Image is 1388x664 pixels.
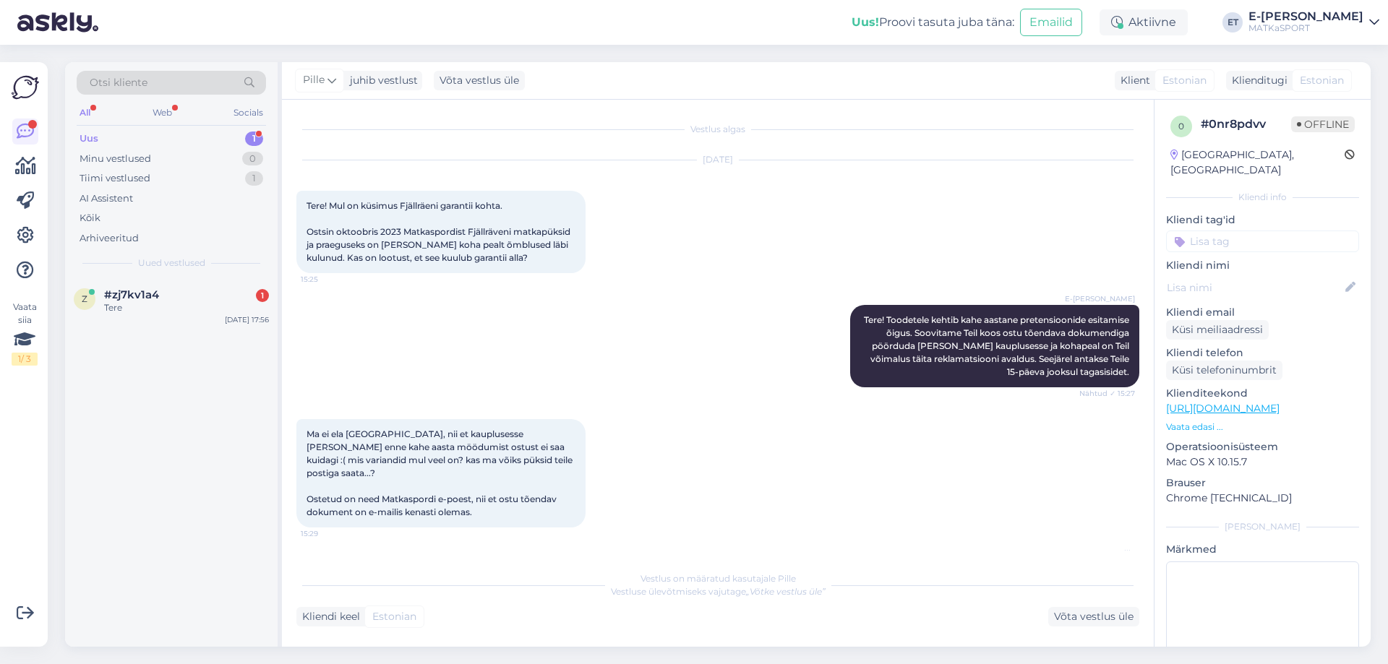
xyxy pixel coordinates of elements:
div: Proovi tasuta juba täna: [852,14,1014,31]
span: Nähtud ✓ 15:27 [1079,388,1135,399]
span: Offline [1291,116,1355,132]
div: Kliendi info [1166,191,1359,204]
span: Estonian [372,609,416,624]
span: 15:29 [301,528,355,539]
a: E-[PERSON_NAME]MATKaSPORT [1248,11,1379,34]
span: Pille [1081,548,1135,559]
a: [URL][DOMAIN_NAME] [1166,402,1280,415]
div: All [77,103,93,122]
span: Estonian [1300,73,1344,88]
p: Kliendi tag'id [1166,212,1359,228]
div: [DATE] 17:56 [225,314,269,325]
span: 15:25 [301,274,355,285]
div: Vestlus algas [296,123,1139,136]
span: Estonian [1162,73,1207,88]
p: Brauser [1166,475,1359,491]
div: E-[PERSON_NAME] [1248,11,1363,22]
div: # 0nr8pdvv [1201,116,1291,133]
input: Lisa tag [1166,230,1359,252]
div: juhib vestlust [344,73,418,88]
div: AI Assistent [80,191,133,206]
span: z [82,293,87,304]
div: Minu vestlused [80,152,151,166]
div: Klienditugi [1226,73,1288,88]
div: Socials [231,103,266,122]
div: Vaata siia [12,301,38,366]
p: Kliendi telefon [1166,345,1359,361]
div: Aktiivne [1100,9,1188,35]
span: Ma ei ela [GEOGRAPHIC_DATA], nii et kauplusesse [PERSON_NAME] enne kahe aasta möödumist ostust ei... [307,428,575,517]
span: Tere! Mul on küsimus Fjällräeni garantii kohta. Ostsin oktoobris 2023 Matkaspordist Fjällräveni m... [307,200,573,263]
span: Vestluse ülevõtmiseks vajutage [611,586,826,597]
input: Lisa nimi [1167,280,1342,296]
div: [DATE] [296,153,1139,166]
div: 1 / 3 [12,353,38,366]
div: Arhiveeritud [80,231,139,246]
div: MATKaSPORT [1248,22,1363,34]
p: Operatsioonisüsteem [1166,439,1359,454]
span: Uued vestlused [138,256,205,270]
div: Klient [1115,73,1150,88]
p: Märkmed [1166,542,1359,557]
p: Kliendi nimi [1166,258,1359,273]
div: Uus [80,131,98,146]
div: Tere [104,301,269,314]
p: Mac OS X 10.15.7 [1166,454,1359,470]
p: Vaata edasi ... [1166,421,1359,434]
p: Chrome [TECHNICAL_ID] [1166,491,1359,506]
div: Web [150,103,175,122]
span: Tere! Toodetele kehtib kahe aastane pretensioonide esitamise õigus. Soovitame Teil koos ostu tõen... [864,314,1131,377]
div: [GEOGRAPHIC_DATA], [GEOGRAPHIC_DATA] [1170,147,1345,178]
div: Kõik [80,211,100,225]
div: 0 [242,152,263,166]
div: [PERSON_NAME] [1166,520,1359,533]
b: Uus! [852,15,879,29]
div: Võta vestlus üle [1048,607,1139,626]
div: Küsi telefoninumbrit [1166,361,1282,380]
p: Klienditeekond [1166,386,1359,401]
div: Tiimi vestlused [80,171,150,186]
span: Vestlus on määratud kasutajale Pille [641,573,796,584]
div: Küsi meiliaadressi [1166,320,1269,340]
div: 1 [245,171,263,186]
div: ET [1222,12,1243,33]
p: Kliendi email [1166,305,1359,320]
span: Pille [303,72,325,88]
div: 1 [256,289,269,302]
div: Kliendi keel [296,609,360,624]
span: #zj7kv1a4 [104,288,159,301]
span: 0 [1178,121,1184,131]
span: Otsi kliente [90,75,147,90]
img: Askly Logo [12,74,39,101]
span: E-[PERSON_NAME] [1065,293,1135,304]
button: Emailid [1020,9,1082,36]
div: Võta vestlus üle [434,71,525,90]
div: 1 [245,131,263,146]
i: „Võtke vestlus üle” [746,586,826,597]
